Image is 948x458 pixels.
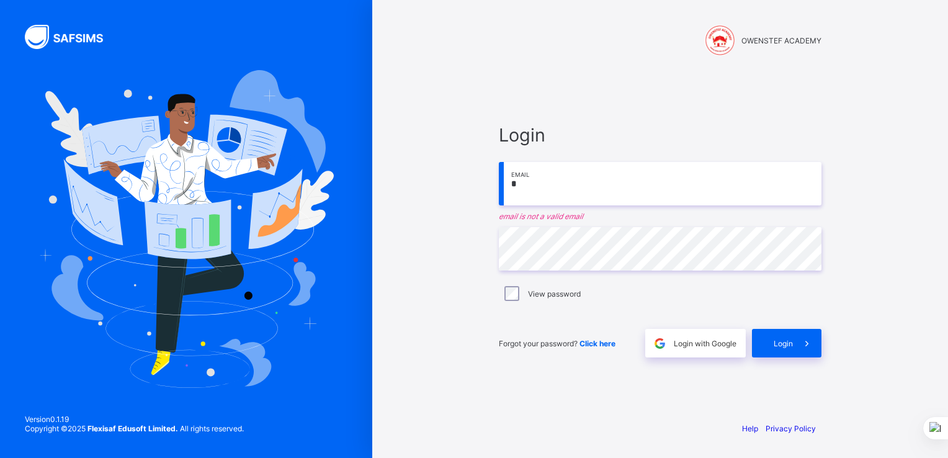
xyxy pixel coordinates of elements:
[528,289,581,299] label: View password
[25,415,244,424] span: Version 0.1.19
[499,124,821,146] span: Login
[742,424,758,433] a: Help
[25,25,118,49] img: SAFSIMS Logo
[579,339,615,348] a: Click here
[38,70,334,388] img: Hero Image
[25,424,244,433] span: Copyright © 2025 All rights reserved.
[653,336,667,351] img: google.396cfc9801f0270233282035f929180a.svg
[741,36,821,45] span: OWENSTEF ACADEMY
[674,339,736,348] span: Login with Google
[766,424,816,433] a: Privacy Policy
[499,339,615,348] span: Forgot your password?
[499,212,821,221] em: email is not a valid email
[87,424,178,433] strong: Flexisaf Edusoft Limited.
[774,339,793,348] span: Login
